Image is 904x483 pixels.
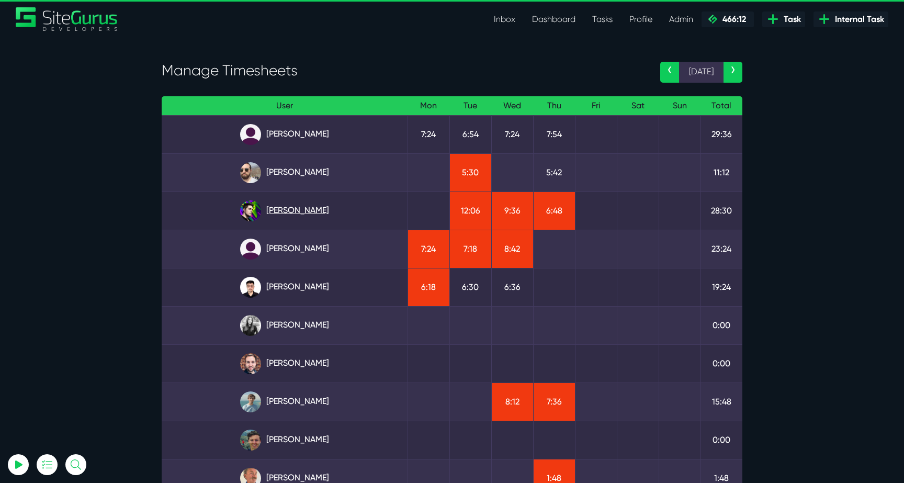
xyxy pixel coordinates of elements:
[584,9,621,30] a: Tasks
[162,96,408,116] th: User
[240,239,261,260] img: default_qrqg0b.png
[240,162,261,183] img: ublsy46zpoyz6muduycb.jpg
[170,277,399,298] a: [PERSON_NAME]
[170,315,399,336] a: [PERSON_NAME]
[831,13,884,26] span: Internal Task
[700,421,742,459] td: 0:00
[700,96,742,116] th: Total
[240,391,261,412] img: tkl4csrki1nqjgf0pb1z.png
[34,123,149,146] input: Email
[575,96,617,116] th: Fri
[34,185,149,207] button: Log In
[661,9,702,30] a: Admin
[16,7,118,31] a: SiteGurus
[408,115,449,153] td: 7:24
[491,115,533,153] td: 7:24
[533,192,575,230] td: 6:48
[533,115,575,153] td: 7:54
[718,14,746,24] span: 466:12
[240,124,261,145] img: default_qrqg0b.png
[449,153,491,192] td: 5:30
[524,9,584,30] a: Dashboard
[617,96,659,116] th: Sat
[659,96,700,116] th: Sun
[240,315,261,336] img: rgqpcqpgtbr9fmz9rxmm.jpg
[170,239,399,260] a: [PERSON_NAME]
[491,383,533,421] td: 8:12
[679,62,724,83] span: [DATE]
[533,96,575,116] th: Thu
[491,192,533,230] td: 9:36
[449,268,491,306] td: 6:30
[660,62,679,83] a: ‹
[533,383,575,421] td: 7:36
[724,62,742,83] a: ›
[408,96,449,116] th: Mon
[621,9,661,30] a: Profile
[813,12,888,27] a: Internal Task
[702,12,754,27] a: 466:12
[240,200,261,221] img: rxuxidhawjjb44sgel4e.png
[779,13,801,26] span: Task
[700,230,742,268] td: 23:24
[700,306,742,344] td: 0:00
[408,230,449,268] td: 7:24
[700,115,742,153] td: 29:36
[170,430,399,451] a: [PERSON_NAME]
[449,96,491,116] th: Tue
[700,383,742,421] td: 15:48
[170,353,399,374] a: [PERSON_NAME]
[162,62,645,80] h3: Manage Timesheets
[491,96,533,116] th: Wed
[449,192,491,230] td: 12:06
[491,268,533,306] td: 6:36
[700,192,742,230] td: 28:30
[449,115,491,153] td: 6:54
[240,353,261,374] img: tfogtqcjwjterk6idyiu.jpg
[170,200,399,221] a: [PERSON_NAME]
[491,230,533,268] td: 8:42
[485,9,524,30] a: Inbox
[170,124,399,145] a: [PERSON_NAME]
[449,230,491,268] td: 7:18
[240,430,261,451] img: esb8jb8dmrsykbqurfoz.jpg
[170,391,399,412] a: [PERSON_NAME]
[240,277,261,298] img: xv1kmavyemxtguplm5ir.png
[170,162,399,183] a: [PERSON_NAME]
[700,153,742,192] td: 11:12
[533,153,575,192] td: 5:42
[408,268,449,306] td: 6:18
[762,12,805,27] a: Task
[700,344,742,383] td: 0:00
[700,268,742,306] td: 19:24
[16,7,118,31] img: Sitegurus Logo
